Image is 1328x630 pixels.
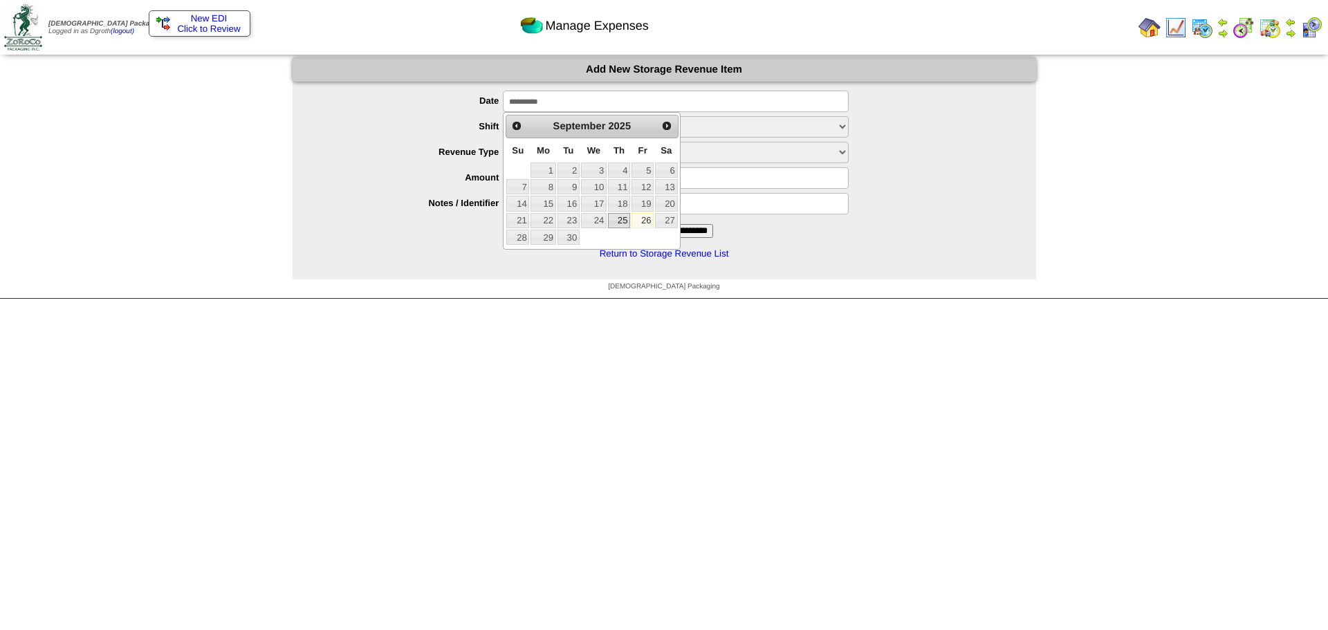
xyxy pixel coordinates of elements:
[48,20,164,35] span: Logged in as Dgroth
[156,24,243,34] span: Click to Review
[600,248,729,259] a: Return to Storage Revenue List
[1138,17,1161,39] img: home.gif
[655,163,677,178] a: 6
[631,196,654,211] a: 19
[553,121,606,132] span: September
[320,121,504,131] label: Shift
[631,213,654,228] a: 26
[4,4,42,50] img: zoroco-logo-small.webp
[614,145,625,156] span: Thursday
[581,179,607,194] a: 10
[531,196,555,211] a: 15
[506,179,529,194] a: 7
[608,179,630,194] a: 11
[631,179,654,194] a: 12
[531,179,555,194] a: 8
[1233,17,1255,39] img: calendarblend.gif
[655,196,677,211] a: 20
[506,213,529,228] a: 21
[655,213,677,228] a: 27
[320,198,504,208] label: Notes / Identifier
[511,120,522,131] span: Prev
[608,163,630,178] a: 4
[156,17,170,30] img: ediSmall.gif
[631,163,654,178] a: 5
[1217,28,1228,39] img: arrowright.gif
[506,196,529,211] a: 14
[608,283,719,290] span: [DEMOGRAPHIC_DATA] Packaging
[608,196,630,211] a: 18
[1165,17,1187,39] img: line_graph.gif
[1300,17,1322,39] img: calendarcustomer.gif
[563,145,573,156] span: Tuesday
[521,15,543,37] img: pie_chart2.png
[508,117,526,135] a: Prev
[1285,17,1296,28] img: arrowleft.gif
[111,28,134,35] a: (logout)
[557,196,580,211] a: 16
[320,172,504,183] label: Amount
[581,163,607,178] a: 3
[587,145,601,156] span: Wednesday
[1217,17,1228,28] img: arrowleft.gif
[512,145,524,156] span: Sunday
[156,13,243,34] a: New EDI Click to Review
[661,120,672,131] span: Next
[557,230,580,245] a: 30
[293,57,1036,82] div: Add New Storage Revenue Item
[581,213,607,228] a: 24
[48,20,164,28] span: [DEMOGRAPHIC_DATA] Packaging
[557,163,580,178] a: 2
[1259,17,1281,39] img: calendarinout.gif
[581,196,607,211] a: 17
[531,213,555,228] a: 22
[658,117,676,135] a: Next
[531,230,555,245] a: 29
[655,179,677,194] a: 13
[638,145,647,156] span: Friday
[557,213,580,228] a: 23
[1191,17,1213,39] img: calendarprod.gif
[557,179,580,194] a: 9
[661,145,672,156] span: Saturday
[608,121,631,132] span: 2025
[546,19,649,33] span: Manage Expenses
[608,213,630,228] a: 25
[1285,28,1296,39] img: arrowright.gif
[537,145,550,156] span: Monday
[531,163,555,178] a: 1
[506,230,529,245] a: 28
[320,147,504,157] label: Revenue Type
[191,13,228,24] span: New EDI
[320,95,504,106] label: Date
